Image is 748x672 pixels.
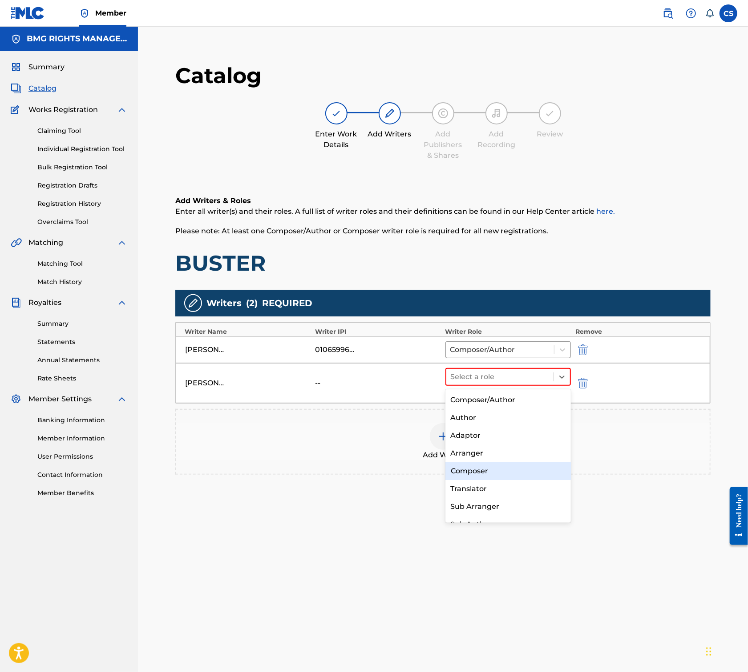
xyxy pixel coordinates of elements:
[175,227,548,235] span: Please note: At least one Composer/Author or Composer writer role is required for all new registr...
[117,104,127,115] img: expand
[188,298,198,308] img: writers
[445,516,571,533] div: Sub Author
[11,34,21,44] img: Accounts
[28,237,63,248] span: Matching
[575,327,701,336] div: Remove
[545,108,555,119] img: step indicator icon for Review
[423,450,463,460] span: Add Writer
[11,297,21,308] img: Royalties
[37,356,127,365] a: Annual Statements
[37,126,127,136] a: Claiming Tool
[445,409,571,427] div: Author
[11,394,21,404] img: Member Settings
[421,129,465,161] div: Add Publishers & Shares
[37,434,127,443] a: Member Information
[720,4,737,22] div: User Menu
[578,344,588,355] img: 12a2ab48e56ec057fbd8.svg
[262,296,312,310] span: REQUIRED
[445,391,571,409] div: Composer/Author
[117,394,127,404] img: expand
[314,129,359,150] div: Enter Work Details
[37,452,127,461] a: User Permissions
[37,337,127,347] a: Statements
[27,34,127,44] h5: BMG RIGHTS MANAGEMENT US, LLC
[705,9,714,18] div: Notifications
[37,144,127,154] a: Individual Registration Tool
[686,8,696,19] img: help
[384,108,395,119] img: step indicator icon for Add Writers
[79,8,90,19] img: Top Rightsholder
[185,327,311,336] div: Writer Name
[37,488,127,498] a: Member Benefits
[445,444,571,462] div: Arranger
[723,480,748,552] iframe: Resource Center
[28,62,65,72] span: Summary
[11,104,22,115] img: Works Registration
[175,62,711,89] h1: Catalog
[11,83,21,94] img: Catalog
[206,296,242,310] span: Writers
[37,163,127,172] a: Bulk Registration Tool
[445,327,571,336] div: Writer Role
[175,250,711,276] h1: BUSTER
[37,181,127,190] a: Registration Drafts
[438,108,449,119] img: step indicator icon for Add Publishers & Shares
[596,207,615,216] a: here.
[331,108,342,119] img: step indicator icon for Enter Work Details
[704,629,748,672] iframe: Chat Widget
[445,480,571,498] div: Translator
[445,427,571,444] div: Adaptor
[11,237,22,248] img: Matching
[663,8,673,19] img: search
[37,217,127,227] a: Overclaims Tool
[175,196,711,206] h6: Add Writers & Roles
[445,498,571,516] div: Sub Arranger
[175,207,615,216] span: Enter all writer(s) and their roles. A full list of writer roles and their definitions can be fou...
[11,7,45,20] img: MLC Logo
[682,4,700,22] div: Help
[528,129,572,140] div: Review
[37,374,127,383] a: Rate Sheets
[37,259,127,268] a: Matching Tool
[37,277,127,287] a: Match History
[37,319,127,328] a: Summary
[578,378,588,388] img: 12a2ab48e56ec057fbd8.svg
[28,394,92,404] span: Member Settings
[37,470,127,480] a: Contact Information
[28,297,61,308] span: Royalties
[315,327,441,336] div: Writer IPI
[246,296,258,310] span: ( 2 )
[11,62,21,72] img: Summary
[706,638,712,665] div: Drag
[37,416,127,425] a: Banking Information
[11,83,57,94] a: CatalogCatalog
[28,83,57,94] span: Catalog
[95,8,126,18] span: Member
[438,431,449,442] img: add
[491,108,502,119] img: step indicator icon for Add Recording
[474,129,519,150] div: Add Recording
[659,4,677,22] a: Public Search
[117,297,127,308] img: expand
[11,62,65,72] a: SummarySummary
[37,199,127,208] a: Registration History
[445,462,571,480] div: Composer
[28,104,98,115] span: Works Registration
[117,237,127,248] img: expand
[368,129,412,140] div: Add Writers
